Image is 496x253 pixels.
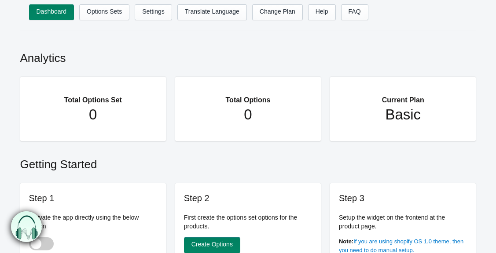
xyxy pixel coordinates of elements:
h1: Basic [348,106,459,123]
a: FAQ [341,4,368,20]
a: Settings [135,4,172,20]
p: Activate the app directly using the below button [29,213,158,231]
a: Create Options [184,237,240,253]
a: Dashboard [29,4,74,20]
a: Help [308,4,336,20]
a: Change Plan [252,4,303,20]
a: Options Sets [79,4,129,20]
p: First create the options set options for the products. [184,213,312,231]
h1: 0 [38,106,149,123]
h2: Getting Started [20,148,476,177]
h3: Step 3 [339,192,467,204]
h2: Total Options [193,86,304,106]
h3: Step 2 [184,192,312,204]
h2: Current Plan [348,86,459,106]
h2: Analytics [20,41,476,70]
b: Note: [339,238,353,245]
p: Setup the widget on the frontend at the product page. [339,213,467,231]
h1: 0 [193,106,304,123]
a: Translate Language [177,4,247,20]
h3: Step 1 [29,192,158,204]
img: bxm.png [11,212,42,242]
h2: Total Options Set [38,86,149,106]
